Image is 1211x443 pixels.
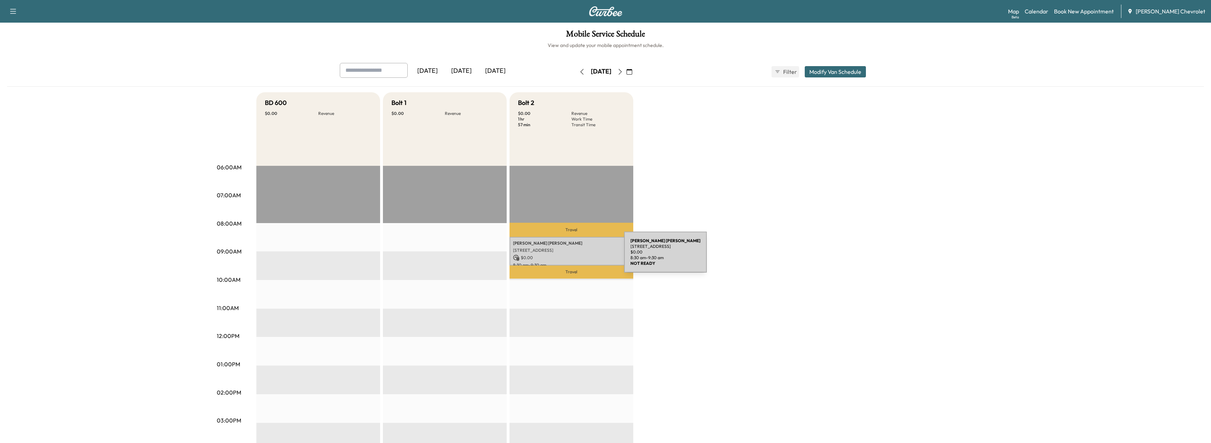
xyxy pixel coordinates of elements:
[518,98,534,108] h5: Bolt 2
[510,223,633,237] p: Travel
[7,30,1204,42] h1: Mobile Service Schedule
[518,111,571,116] p: $ 0.00
[513,255,630,261] p: $ 0.00
[571,122,625,128] p: Transit Time
[391,98,407,108] h5: Bolt 1
[518,116,571,122] p: 1 hr
[445,111,498,116] p: Revenue
[510,266,633,278] p: Travel
[783,68,796,76] span: Filter
[589,6,623,16] img: Curbee Logo
[217,360,240,368] p: 01:00PM
[265,98,287,108] h5: BD 600
[217,275,240,284] p: 10:00AM
[772,66,799,77] button: Filter
[513,247,630,253] p: [STREET_ADDRESS]
[630,255,700,261] p: 8:30 am - 9:30 am
[513,240,630,246] p: [PERSON_NAME] [PERSON_NAME]
[217,247,241,256] p: 09:00AM
[411,63,444,79] div: [DATE]
[7,42,1204,49] h6: View and update your mobile appointment schedule.
[1012,14,1019,20] div: Beta
[630,238,700,243] b: [PERSON_NAME] [PERSON_NAME]
[513,262,630,268] p: 8:30 am - 9:30 am
[630,244,700,249] p: [STREET_ADDRESS]
[518,122,571,128] p: 57 min
[391,111,445,116] p: $ 0.00
[1008,7,1019,16] a: MapBeta
[217,219,241,228] p: 08:00AM
[1136,7,1205,16] span: [PERSON_NAME] Chevrolet
[571,111,625,116] p: Revenue
[217,191,241,199] p: 07:00AM
[217,388,241,397] p: 02:00PM
[217,304,239,312] p: 11:00AM
[217,163,241,171] p: 06:00AM
[265,111,318,116] p: $ 0.00
[1025,7,1048,16] a: Calendar
[805,66,866,77] button: Modify Van Schedule
[591,67,611,76] div: [DATE]
[217,332,239,340] p: 12:00PM
[630,249,700,255] p: $ 0.00
[1054,7,1114,16] a: Book New Appointment
[630,261,655,266] b: NOT READY
[217,416,241,425] p: 03:00PM
[318,111,372,116] p: Revenue
[571,116,625,122] p: Work Time
[444,63,478,79] div: [DATE]
[478,63,512,79] div: [DATE]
